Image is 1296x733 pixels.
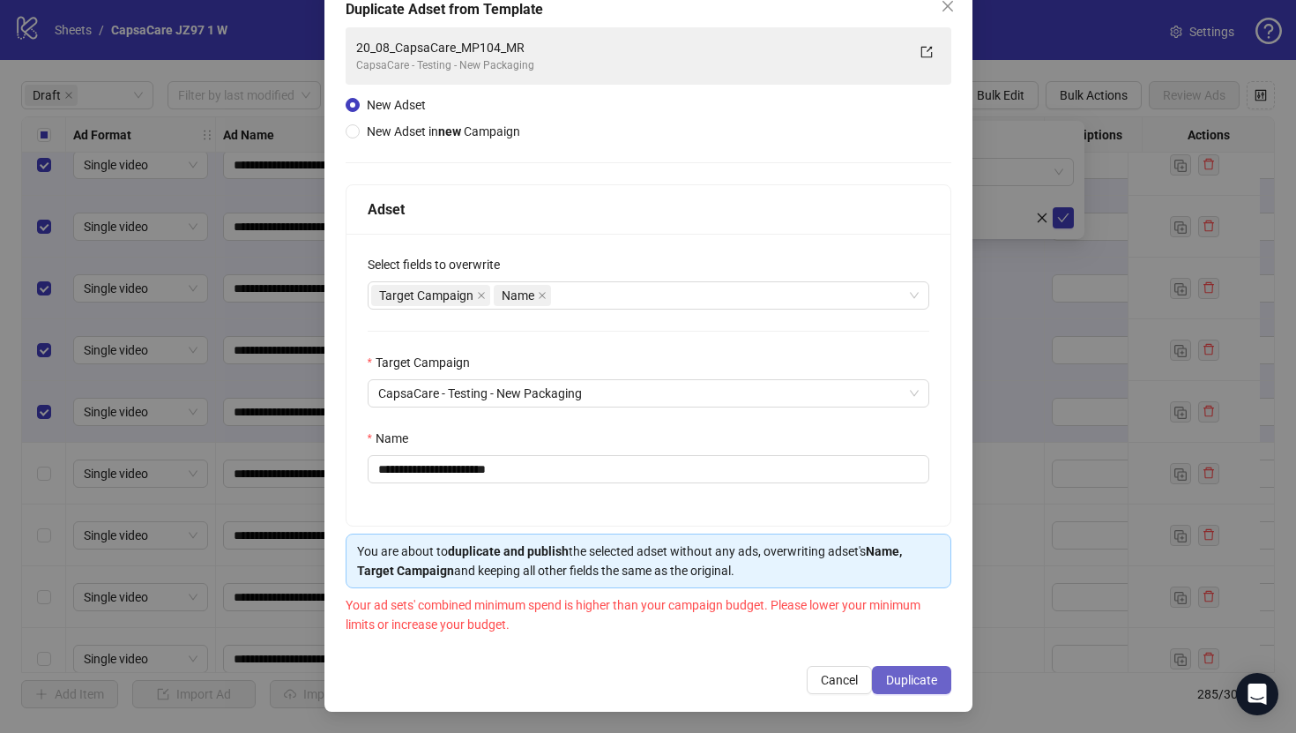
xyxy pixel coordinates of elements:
[1236,673,1278,715] div: Open Intercom Messenger
[368,429,420,448] label: Name
[538,291,547,300] span: close
[378,380,919,407] span: CapsaCare - Testing - New Packaging
[368,455,929,483] input: Name
[368,353,481,372] label: Target Campaign
[368,198,929,221] div: Adset
[477,291,486,300] span: close
[494,285,551,306] span: Name
[357,544,902,578] strong: Name, Target Campaign
[379,286,473,305] span: Target Campaign
[367,98,426,112] span: New Adset
[371,285,490,306] span: Target Campaign
[920,46,933,58] span: export
[502,286,534,305] span: Name
[872,666,951,694] button: Duplicate
[356,38,905,57] div: 20_08_CapsaCare_MP104_MR
[368,255,511,274] label: Select fields to overwrite
[886,673,937,687] span: Duplicate
[448,544,569,558] strong: duplicate and publish
[357,542,940,580] div: You are about to the selected adset without any ads, overwriting adset's and keeping all other fi...
[346,598,920,632] span: Your ad sets' combined minimum spend is higher than your campaign budget. Please lower your minim...
[807,666,872,694] button: Cancel
[821,673,858,687] span: Cancel
[438,124,461,138] strong: new
[356,57,905,74] div: CapsaCare - Testing - New Packaging
[367,124,520,138] span: New Adset in Campaign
